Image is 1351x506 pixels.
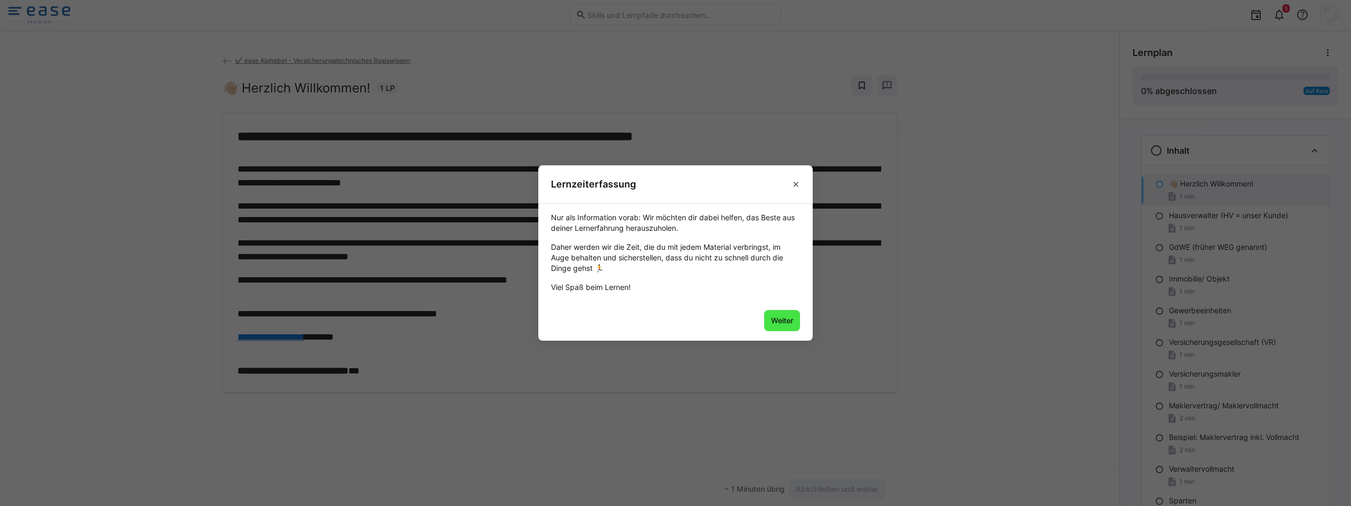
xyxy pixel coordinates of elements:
div: Daher werden wir die Zeit, die du mit jedem Material verbringst, im Auge behalten und sicherstell... [551,242,800,274]
div: Nur als Information vorab: Wir möchten dir dabei helfen, das Beste aus deiner Lernerfahrung herau... [551,212,800,233]
button: Weiter [764,310,800,331]
div: Viel Spaß beim Lernen! [551,282,800,293]
span: Weiter [769,315,795,326]
h3: Lernzeiterfassung [551,178,636,190]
